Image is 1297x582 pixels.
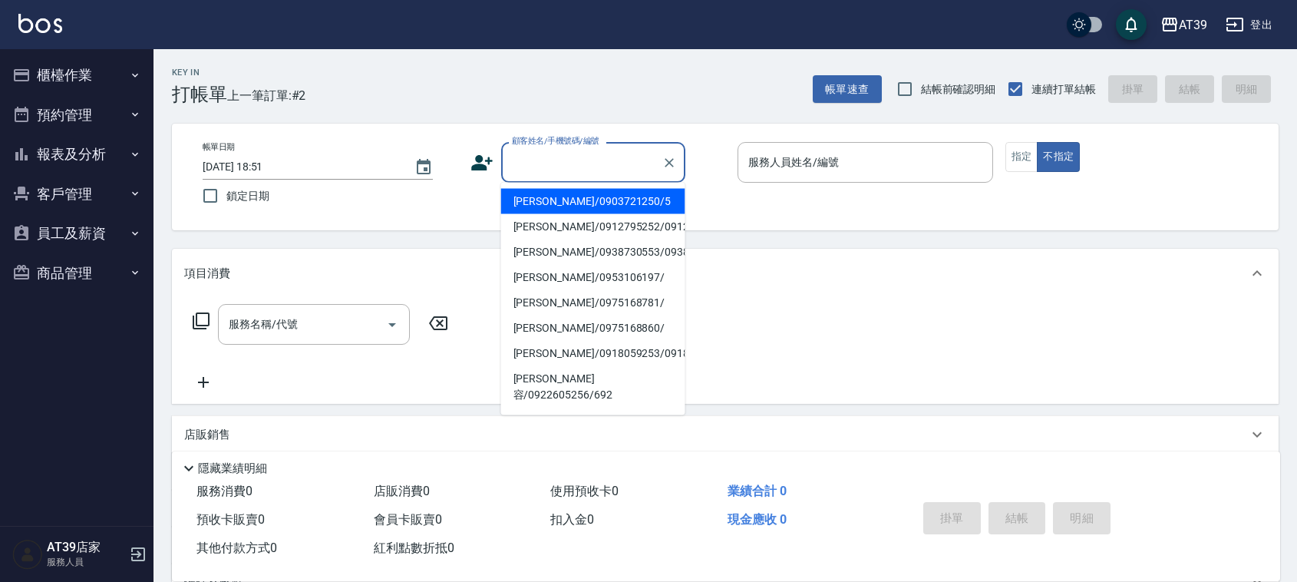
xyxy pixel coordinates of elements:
h2: Key In [172,68,227,78]
span: 鎖定日期 [226,188,269,204]
p: 隱藏業績明細 [198,461,267,477]
img: Logo [18,14,62,33]
button: 帳單速查 [813,75,882,104]
span: 業績合計 0 [728,484,787,498]
img: Person [12,539,43,570]
p: 項目消費 [184,266,230,282]
li: [PERSON_NAME]容/0922605256/692 [501,366,685,408]
button: 登出 [1219,11,1279,39]
p: 店販銷售 [184,427,230,443]
div: AT39 [1179,15,1207,35]
span: 現金應收 0 [728,512,787,527]
label: 帳單日期 [203,141,235,153]
button: 櫃檯作業 [6,55,147,95]
p: 服務人員 [47,555,125,569]
span: 結帳前確認明細 [921,81,996,98]
li: [PERSON_NAME]/0918059253/0918059253 [501,341,685,366]
span: 預收卡販賣 0 [196,512,265,527]
label: 顧客姓名/手機號碼/編號 [512,135,599,147]
button: 報表及分析 [6,134,147,174]
li: [PERSON_NAME]/0975168860/ [501,316,685,341]
button: Choose date, selected date is 2025-10-07 [405,149,442,186]
li: [PERSON_NAME]/0938730553/0938730553 [501,240,685,265]
li: [PERSON_NAME]/0903721250/5 [501,189,685,214]
button: AT39 [1154,9,1213,41]
li: [PERSON_NAME]/0912795252/0912795252 [501,214,685,240]
span: 扣入金 0 [550,512,594,527]
div: 店販銷售 [172,416,1279,453]
button: Clear [658,152,680,174]
li: [PERSON_NAME]/0975168781/ [501,290,685,316]
button: 不指定 [1037,142,1080,172]
li: [PERSON_NAME]/0938763865/1 [501,408,685,433]
div: 項目消費 [172,249,1279,298]
button: Open [380,312,404,337]
h3: 打帳單 [172,84,227,105]
span: 其他付款方式 0 [196,541,277,555]
button: save [1116,9,1147,40]
button: 商品管理 [6,253,147,293]
li: [PERSON_NAME]/0953106197/ [501,265,685,290]
button: 員工及薪資 [6,213,147,253]
span: 連續打單結帳 [1031,81,1096,98]
span: 服務消費 0 [196,484,252,498]
h5: AT39店家 [47,540,125,555]
button: 預約管理 [6,95,147,135]
span: 使用預收卡 0 [550,484,619,498]
span: 紅利點數折抵 0 [374,541,454,555]
span: 店販消費 0 [374,484,430,498]
input: YYYY/MM/DD hh:mm [203,154,399,180]
span: 上一筆訂單:#2 [227,86,306,105]
button: 指定 [1005,142,1038,172]
span: 會員卡販賣 0 [374,512,442,527]
button: 客戶管理 [6,174,147,214]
